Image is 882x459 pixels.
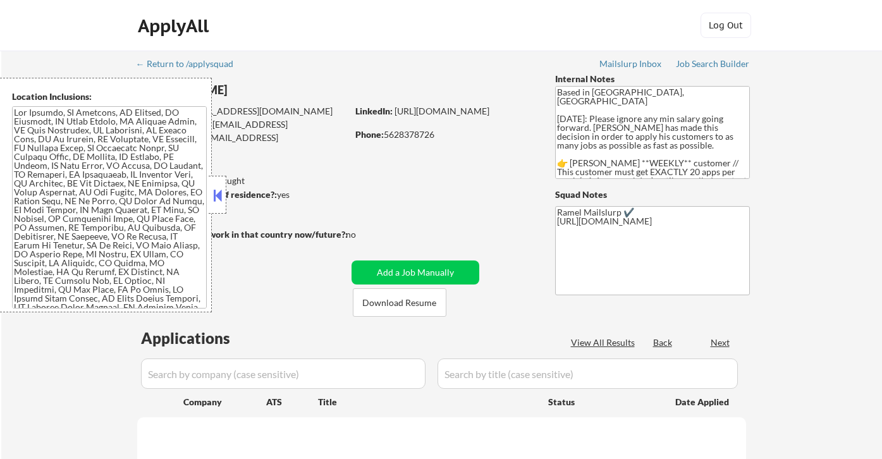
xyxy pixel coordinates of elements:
[555,188,750,201] div: Squad Notes
[346,228,382,241] div: no
[12,90,207,103] div: Location Inclusions:
[571,336,639,349] div: View All Results
[353,288,446,317] button: Download Resume
[136,59,245,71] a: ← Return to /applysquad
[555,73,750,85] div: Internal Notes
[352,260,479,285] button: Add a Job Manually
[395,106,489,116] a: [URL][DOMAIN_NAME]
[137,188,343,201] div: yes
[438,358,738,389] input: Search by title (case sensitive)
[355,129,384,140] strong: Phone:
[266,396,318,408] div: ATS
[138,15,212,37] div: ApplyAll
[318,396,536,408] div: Title
[711,336,731,349] div: Next
[676,59,750,71] a: Job Search Builder
[355,106,393,116] strong: LinkedIn:
[599,59,663,71] a: Mailslurp Inbox
[701,13,751,38] button: Log Out
[355,128,534,141] div: 5628378726
[599,59,663,68] div: Mailslurp Inbox
[138,105,347,118] div: [EMAIL_ADDRESS][DOMAIN_NAME]
[137,174,347,187] div: 874 sent / 0 bought
[137,132,347,156] div: [EMAIL_ADDRESS][DOMAIN_NAME]
[141,358,426,389] input: Search by company (case sensitive)
[653,336,673,349] div: Back
[676,59,750,68] div: Job Search Builder
[138,118,347,143] div: [EMAIL_ADDRESS][DOMAIN_NAME]
[136,59,245,68] div: ← Return to /applysquad
[548,390,657,413] div: Status
[137,229,348,240] strong: Will need Visa to work in that country now/future?:
[141,331,266,346] div: Applications
[675,396,731,408] div: Date Applied
[137,82,397,98] div: [PERSON_NAME]
[183,396,266,408] div: Company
